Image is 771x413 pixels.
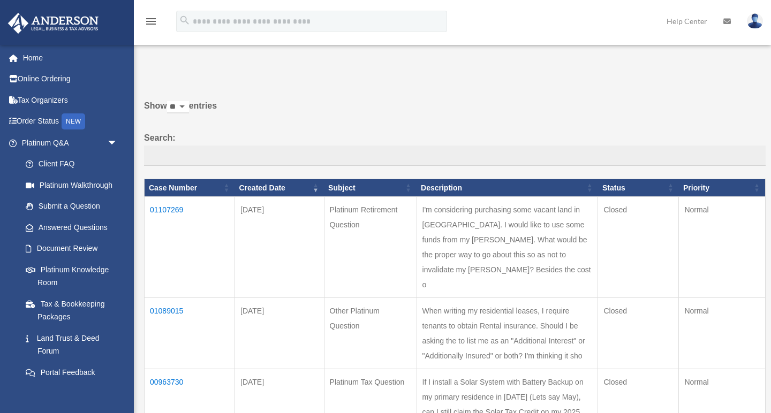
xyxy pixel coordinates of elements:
th: Case Number: activate to sort column ascending [145,179,235,197]
a: Tax & Bookkeeping Packages [15,293,128,327]
div: NEW [62,113,85,129]
td: Normal [679,197,766,298]
td: 01107269 [145,197,235,298]
a: Document Review [15,238,128,259]
th: Priority: activate to sort column ascending [679,179,766,197]
th: Created Date: activate to sort column ascending [235,179,324,197]
a: Land Trust & Deed Forum [15,327,128,362]
th: Subject: activate to sort column ascending [324,179,417,197]
th: Status: activate to sort column ascending [598,179,679,197]
a: Online Ordering [7,68,134,90]
td: Closed [598,298,679,369]
label: Show entries [144,98,766,124]
i: search [179,14,191,26]
a: Order StatusNEW [7,111,134,133]
img: User Pic [747,13,763,29]
a: Portal Feedback [15,362,128,383]
select: Showentries [167,101,189,113]
span: arrow_drop_down [107,132,128,154]
th: Description: activate to sort column ascending [417,179,598,197]
a: Client FAQ [15,154,128,175]
td: Closed [598,197,679,298]
a: Platinum Walkthrough [15,174,128,196]
a: menu [145,19,157,28]
label: Search: [144,131,766,166]
a: Home [7,47,134,68]
input: Search: [144,146,766,166]
td: 01089015 [145,298,235,369]
img: Anderson Advisors Platinum Portal [5,13,102,34]
td: [DATE] [235,298,324,369]
a: Tax Organizers [7,89,134,111]
a: Submit a Question [15,196,128,217]
td: Platinum Retirement Question [324,197,417,298]
a: Platinum Q&Aarrow_drop_down [7,132,128,154]
td: When writing my residential leases, I require tenants to obtain Rental insurance. Should I be ask... [417,298,598,369]
i: menu [145,15,157,28]
td: Normal [679,298,766,369]
a: Platinum Knowledge Room [15,259,128,293]
td: Other Platinum Question [324,298,417,369]
td: I'm considering purchasing some vacant land in [GEOGRAPHIC_DATA]. I would like to use some funds ... [417,197,598,298]
td: [DATE] [235,197,324,298]
a: Answered Questions [15,217,123,238]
